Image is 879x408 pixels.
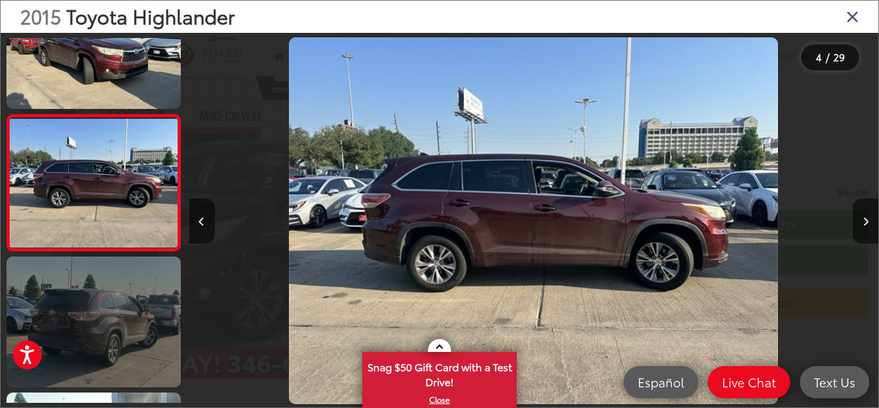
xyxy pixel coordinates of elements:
span: Text Us [808,374,862,390]
span: 4 [816,50,822,64]
span: 29 [833,50,845,64]
a: Text Us [800,366,869,398]
span: 2015 [20,2,61,30]
span: Toyota Highlander [66,2,235,30]
span: Live Chat [716,374,782,390]
a: Español [624,366,698,398]
span: Snag $50 Gift Card with a Test Drive! [364,353,515,393]
span: / [824,53,831,62]
button: Previous image [189,199,215,244]
img: 2015 Toyota Highlander LE Plus V6 [289,37,778,405]
span: Español [631,374,690,390]
button: Next image [853,199,878,244]
div: 2015 Toyota Highlander LE Plus V6 3 [189,37,878,405]
a: Live Chat [708,366,790,398]
i: Close gallery [846,8,859,24]
img: 2015 Toyota Highlander LE Plus V6 [8,119,179,248]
